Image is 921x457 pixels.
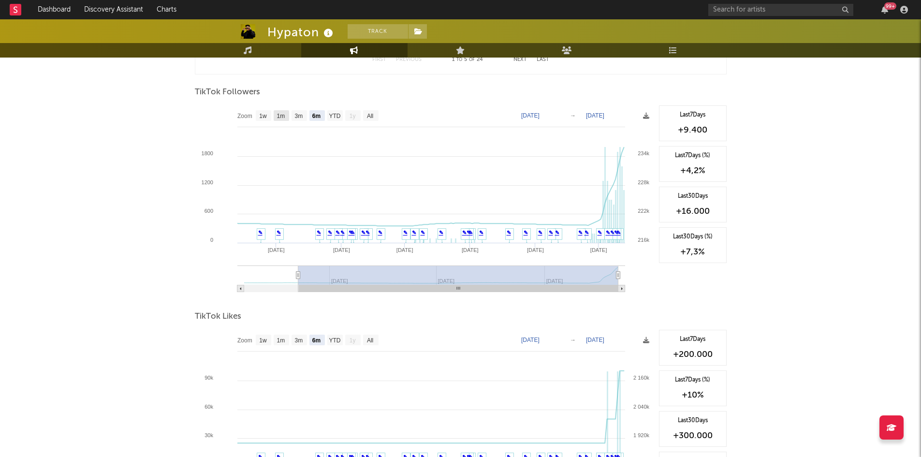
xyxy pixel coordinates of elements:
text: Zoom [237,337,252,344]
button: Previous [396,57,422,62]
a: ✎ [616,230,621,236]
text: 600 [204,208,213,214]
text: 1w [259,337,267,344]
text: [DATE] [267,247,284,253]
a: ✎ [479,230,483,236]
text: [DATE] [586,337,604,343]
div: +7,3 % [664,246,721,258]
text: 2 160k [633,375,649,381]
text: [DATE] [527,247,544,253]
a: ✎ [258,230,263,236]
a: ✎ [336,230,340,236]
text: 6m [312,113,320,119]
a: ✎ [365,230,370,236]
text: 2 040k [633,404,649,410]
text: → [570,112,576,119]
a: ✎ [421,230,425,236]
text: 3m [294,113,303,119]
a: ✎ [328,230,332,236]
text: 1200 [201,179,213,185]
div: +16.000 [664,206,721,217]
a: ✎ [610,230,614,236]
a: ✎ [549,230,553,236]
text: 1m [277,337,285,344]
a: ✎ [507,230,511,236]
a: ✎ [403,230,408,236]
a: ✎ [606,230,610,236]
div: +200.000 [664,349,721,360]
div: Last 7 Days (%) [664,151,721,160]
text: 90k [205,375,213,381]
div: 1 5 24 [441,54,494,66]
text: All [366,337,373,344]
span: to [456,58,462,62]
text: 3m [294,337,303,344]
div: +10 % [664,389,721,401]
a: ✎ [578,230,583,236]
text: [DATE] [396,247,413,253]
text: [DATE] [586,112,604,119]
a: ✎ [349,230,353,236]
a: ✎ [524,230,528,236]
a: ✎ [598,230,602,236]
text: All [366,113,373,119]
button: Track [348,24,408,39]
div: +4,2 % [664,165,721,177]
a: ✎ [439,230,443,236]
div: 99 + [884,2,896,10]
text: [DATE] [333,247,350,253]
text: 234k [638,150,649,156]
text: YTD [329,113,340,119]
div: +9.400 [664,124,721,136]
text: [DATE] [461,247,478,253]
button: First [372,57,386,62]
text: 1y [349,337,355,344]
button: Last [537,57,549,62]
a: ✎ [585,230,589,236]
div: Last 7 Days [664,111,721,119]
text: 30k [205,432,213,438]
a: ✎ [462,230,467,236]
text: 1y [349,113,355,119]
span: of [469,58,475,62]
text: 6m [312,337,320,344]
text: 1w [259,113,267,119]
button: Next [513,57,527,62]
text: Zoom [237,113,252,119]
text: YTD [329,337,340,344]
div: Last 30 Days [664,416,721,425]
text: 60k [205,404,213,410]
text: 228k [638,179,649,185]
text: 216k [638,237,649,243]
div: Hypaton [267,24,336,40]
text: 1 920k [633,432,649,438]
a: ✎ [555,230,559,236]
span: TikTok Followers [195,87,260,98]
a: ✎ [412,230,416,236]
div: +300.000 [664,430,721,442]
text: 0 [210,237,213,243]
div: Last 7 Days (%) [664,376,721,384]
div: Last 30 Days (%) [664,233,721,241]
input: Search for artists [708,4,853,16]
a: ✎ [538,230,542,236]
div: Last 30 Days [664,192,721,201]
a: ✎ [378,230,382,236]
text: → [570,337,576,343]
button: 99+ [881,6,888,14]
a: ✎ [317,230,321,236]
text: 222k [638,208,649,214]
text: 1800 [201,150,213,156]
a: ✎ [614,230,618,236]
div: Last 7 Days [664,335,721,344]
text: 1m [277,113,285,119]
a: ✎ [277,230,281,236]
a: ✎ [467,230,471,236]
text: [DATE] [521,337,540,343]
span: TikTok Likes [195,311,241,323]
a: ✎ [361,230,365,236]
text: [DATE] [521,112,540,119]
a: ✎ [340,230,345,236]
text: [DATE] [590,247,607,253]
